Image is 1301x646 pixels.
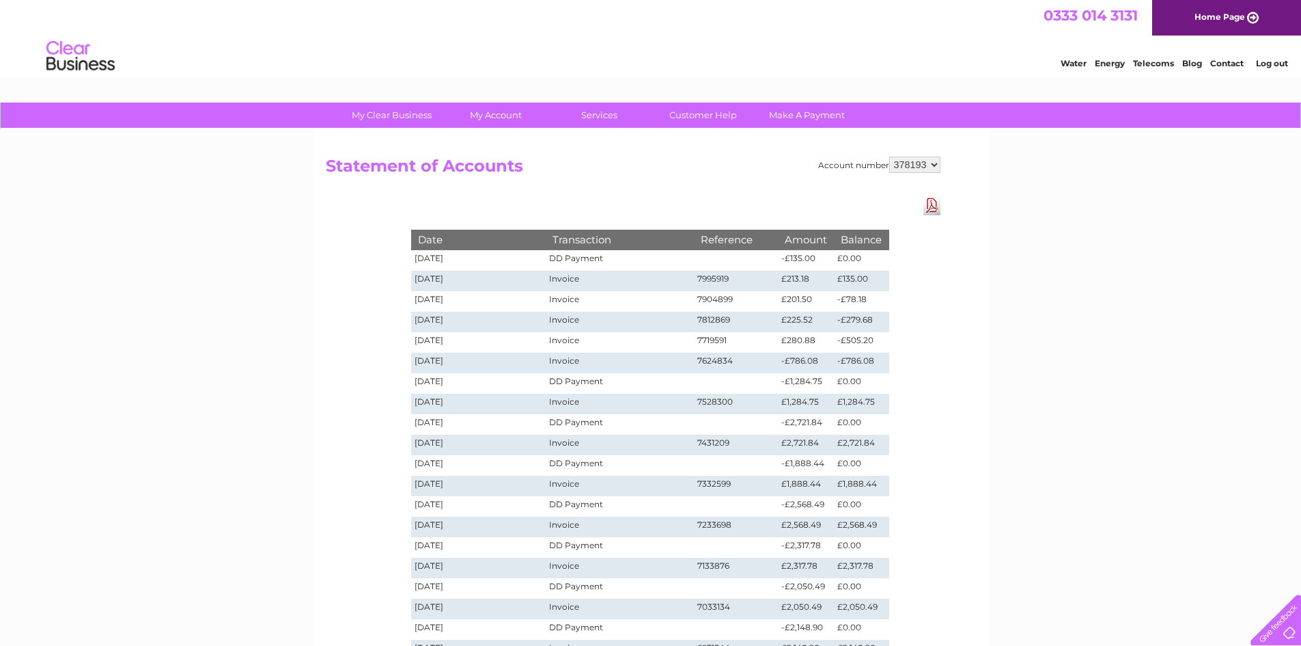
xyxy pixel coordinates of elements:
td: £0.00 [834,619,889,640]
td: DD Payment [546,578,693,599]
img: logo.png [46,36,115,77]
td: -£135.00 [778,250,834,271]
td: 7719591 [694,332,779,353]
a: 0333 014 3131 [1044,7,1138,24]
td: Invoice [546,394,693,414]
td: £201.50 [778,291,834,312]
td: 7812869 [694,312,779,332]
td: [DATE] [411,435,546,455]
td: £2,721.84 [778,435,834,455]
td: [DATE] [411,578,546,599]
a: Download Pdf [923,196,940,215]
td: £213.18 [778,271,834,291]
td: £1,888.44 [778,476,834,496]
td: Invoice [546,332,693,353]
td: Invoice [546,517,693,537]
a: Log out [1256,58,1288,68]
td: Invoice [546,476,693,496]
td: -£2,317.78 [778,537,834,558]
td: -£505.20 [834,332,889,353]
td: £2,568.49 [778,517,834,537]
th: Transaction [546,230,693,250]
td: [DATE] [411,271,546,291]
div: Account number [818,157,940,173]
td: -£2,721.84 [778,414,834,435]
td: -£78.18 [834,291,889,312]
td: [DATE] [411,312,546,332]
td: £135.00 [834,271,889,291]
td: Invoice [546,599,693,619]
td: Invoice [546,271,693,291]
td: -£1,888.44 [778,455,834,476]
td: £0.00 [834,496,889,517]
th: Balance [834,230,889,250]
div: Clear Business is a trading name of Verastar Limited (registered in [GEOGRAPHIC_DATA] No. 3667643... [328,8,974,66]
td: [DATE] [411,250,546,271]
td: £2,317.78 [778,558,834,578]
td: Invoice [546,435,693,455]
a: Make A Payment [751,103,863,128]
td: 7332599 [694,476,779,496]
td: -£1,284.75 [778,373,834,394]
td: [DATE] [411,332,546,353]
td: [DATE] [411,291,546,312]
td: 7624834 [694,353,779,373]
td: [DATE] [411,455,546,476]
td: DD Payment [546,373,693,394]
a: Contact [1210,58,1244,68]
a: Telecoms [1133,58,1174,68]
td: [DATE] [411,373,546,394]
td: £1,284.75 [834,394,889,414]
td: DD Payment [546,250,693,271]
td: [DATE] [411,517,546,537]
td: [DATE] [411,558,546,578]
td: 7133876 [694,558,779,578]
td: -£2,568.49 [778,496,834,517]
td: DD Payment [546,414,693,435]
th: Reference [694,230,779,250]
td: DD Payment [546,455,693,476]
td: £2,721.84 [834,435,889,455]
td: Invoice [546,291,693,312]
td: [DATE] [411,599,546,619]
td: £2,568.49 [834,517,889,537]
td: £1,284.75 [778,394,834,414]
td: -£786.08 [834,353,889,373]
h2: Statement of Accounts [326,157,940,183]
td: DD Payment [546,537,693,558]
td: -£2,148.90 [778,619,834,640]
td: [DATE] [411,353,546,373]
td: DD Payment [546,619,693,640]
a: My Account [439,103,552,128]
td: 7528300 [694,394,779,414]
td: [DATE] [411,537,546,558]
td: 7431209 [694,435,779,455]
a: Services [543,103,656,128]
th: Amount [778,230,834,250]
td: £0.00 [834,373,889,394]
td: £225.52 [778,312,834,332]
td: DD Payment [546,496,693,517]
a: My Clear Business [335,103,448,128]
td: 7995919 [694,271,779,291]
td: £2,050.49 [834,599,889,619]
td: Invoice [546,558,693,578]
a: Water [1061,58,1087,68]
td: £1,888.44 [834,476,889,496]
td: £280.88 [778,332,834,353]
td: £0.00 [834,250,889,271]
td: £2,317.78 [834,558,889,578]
a: Customer Help [647,103,759,128]
td: £2,050.49 [778,599,834,619]
td: [DATE] [411,496,546,517]
td: [DATE] [411,394,546,414]
td: 7904899 [694,291,779,312]
td: -£2,050.49 [778,578,834,599]
td: Invoice [546,353,693,373]
td: -£786.08 [778,353,834,373]
td: [DATE] [411,619,546,640]
th: Date [411,230,546,250]
td: [DATE] [411,476,546,496]
a: Energy [1095,58,1125,68]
